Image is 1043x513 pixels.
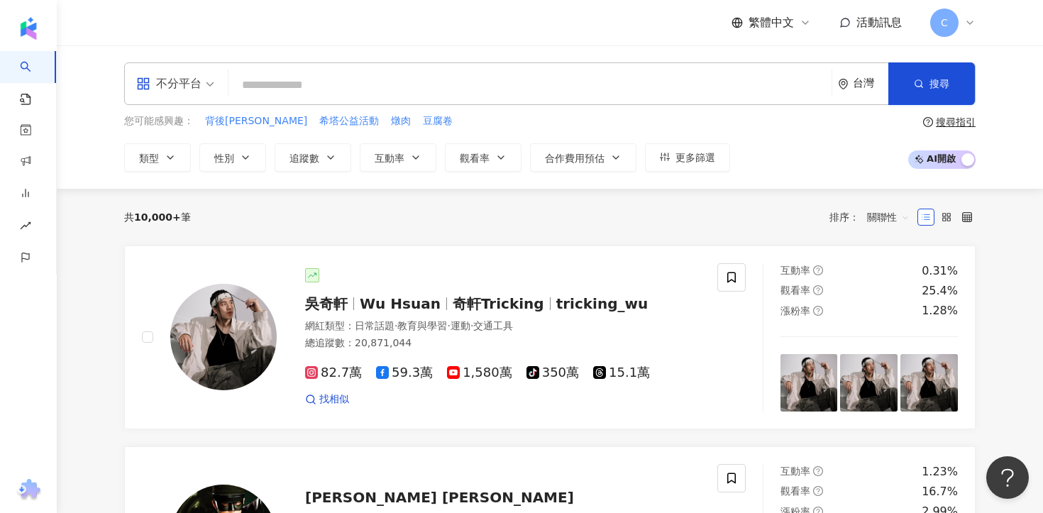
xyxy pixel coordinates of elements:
img: post-image [900,354,958,412]
div: 1.28% [922,303,958,319]
div: 25.4% [922,283,958,299]
div: 網紅類型 ： [305,319,700,333]
span: 觀看率 [460,153,490,164]
span: tricking_wu [556,295,649,312]
span: 更多篩選 [675,152,715,163]
img: chrome extension [15,479,43,502]
button: 性別 [199,143,266,172]
span: question-circle [813,285,823,295]
span: 類型 [139,153,159,164]
img: post-image [840,354,898,412]
button: 搜尋 [888,62,975,105]
span: 10,000+ [134,211,181,223]
span: question-circle [923,117,933,127]
span: question-circle [813,306,823,316]
div: 1.23% [922,464,958,480]
span: 找相似 [319,392,349,407]
span: 背後[PERSON_NAME] [205,114,307,128]
span: 搜尋 [929,78,949,89]
span: 追蹤數 [289,153,319,164]
span: 59.3萬 [376,365,433,380]
div: 搜尋指引 [936,116,976,128]
span: 性別 [214,153,234,164]
span: 互動率 [375,153,404,164]
button: 互動率 [360,143,436,172]
div: 不分平台 [136,72,202,95]
span: C [941,15,948,31]
span: 日常話題 [355,320,394,331]
span: 交通工具 [473,320,513,331]
button: 背後[PERSON_NAME] [204,114,308,129]
span: 希塔公益活動 [319,114,379,128]
span: 運動 [451,320,470,331]
span: question-circle [813,486,823,496]
span: 合作費用預估 [545,153,605,164]
span: 互動率 [780,465,810,477]
span: question-circle [813,466,823,476]
span: 您可能感興趣： [124,114,194,128]
button: 希塔公益活動 [319,114,380,129]
span: 吳奇軒 [305,295,348,312]
span: · [447,320,450,331]
div: 0.31% [922,263,958,279]
div: 總追蹤數 ： 20,871,044 [305,336,700,351]
span: 350萬 [526,365,579,380]
span: 觀看率 [780,485,810,497]
span: · [470,320,473,331]
iframe: Help Scout Beacon - Open [986,456,1029,499]
div: 排序： [829,206,917,228]
span: question-circle [813,265,823,275]
span: environment [838,79,849,89]
span: 活動訊息 [856,16,902,29]
a: KOL Avatar吳奇軒Wu Hsuan奇軒Trickingtricking_wu網紅類型：日常話題·教育與學習·運動·交通工具總追蹤數：20,871,04482.7萬59.3萬1,580萬3... [124,246,976,429]
span: 漲粉率 [780,305,810,316]
button: 類型 [124,143,191,172]
img: logo icon [17,17,40,40]
div: 共 筆 [124,211,191,223]
span: 教育與學習 [397,320,447,331]
button: 合作費用預估 [530,143,636,172]
span: 互動率 [780,265,810,276]
span: 奇軒Tricking [453,295,544,312]
a: 找相似 [305,392,349,407]
button: 追蹤數 [275,143,351,172]
span: 82.7萬 [305,365,362,380]
button: 豆腐卷 [422,114,453,129]
span: [PERSON_NAME] [PERSON_NAME] [305,489,574,506]
span: 燉肉 [391,114,411,128]
span: 1,580萬 [447,365,512,380]
span: 關聯性 [867,206,910,228]
img: KOL Avatar [170,284,277,390]
span: rise [20,211,31,243]
button: 觀看率 [445,143,521,172]
span: · [394,320,397,331]
span: appstore [136,77,150,91]
span: 15.1萬 [593,365,650,380]
button: 燉肉 [390,114,412,129]
span: 觀看率 [780,285,810,296]
div: 台灣 [853,77,888,89]
div: 16.7% [922,484,958,500]
span: 豆腐卷 [423,114,453,128]
button: 更多篩選 [645,143,730,172]
img: post-image [780,354,838,412]
a: search [20,51,48,106]
span: Wu Hsuan [360,295,441,312]
span: 繁體中文 [749,15,794,31]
